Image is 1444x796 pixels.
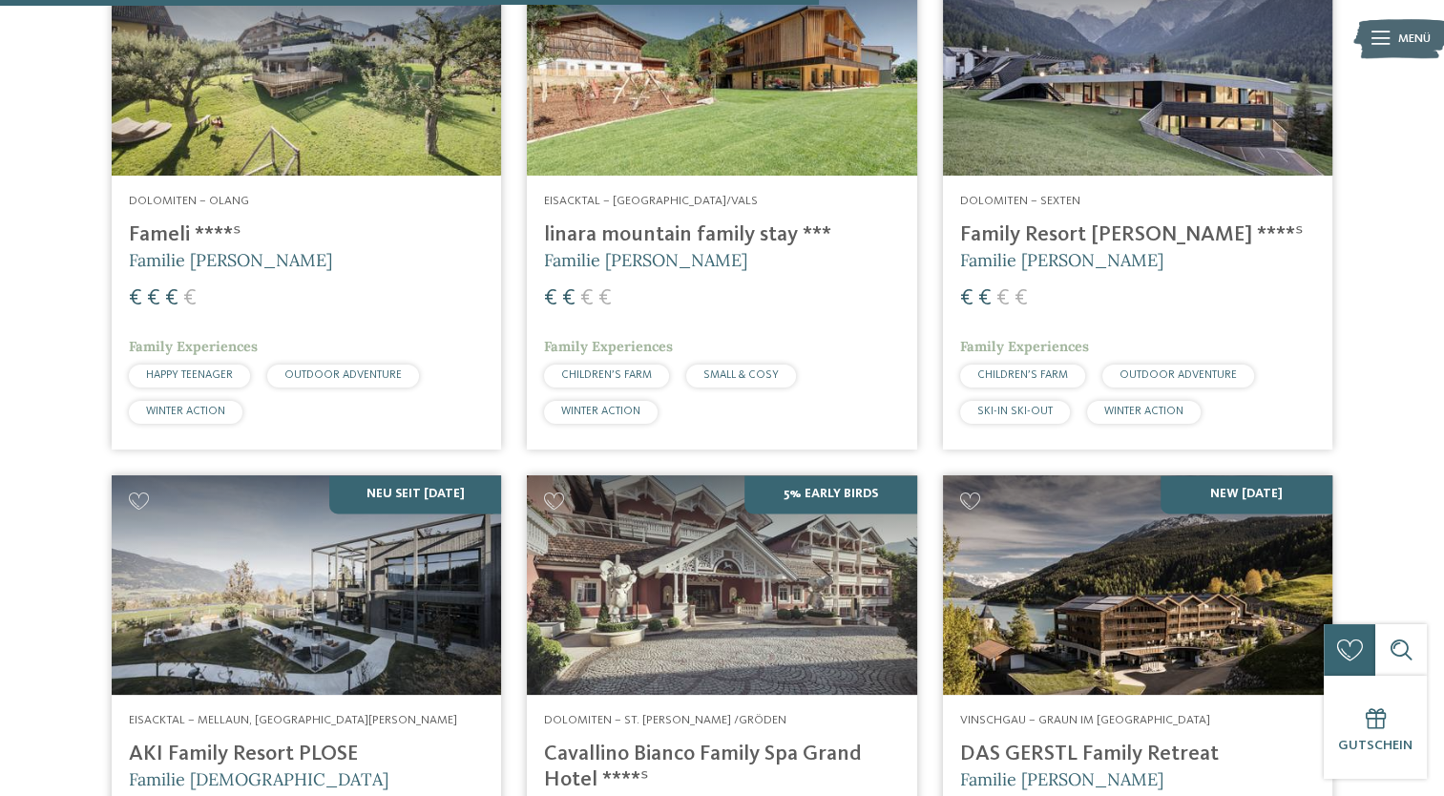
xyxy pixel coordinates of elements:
[146,406,225,417] span: WINTER ACTION
[960,714,1210,726] span: Vinschgau – Graun im [GEOGRAPHIC_DATA]
[960,222,1315,248] h4: Family Resort [PERSON_NAME] ****ˢ
[284,369,402,381] span: OUTDOOR ADVENTURE
[960,768,1163,790] span: Familie [PERSON_NAME]
[1015,287,1028,310] span: €
[561,406,640,417] span: WINTER ACTION
[544,287,557,310] span: €
[1324,676,1427,779] a: Gutschein
[1338,739,1413,752] span: Gutschein
[147,287,160,310] span: €
[943,475,1332,695] img: Familienhotels gesucht? Hier findet ihr die besten!
[978,287,992,310] span: €
[527,475,916,695] img: Family Spa Grand Hotel Cavallino Bianco ****ˢ
[544,249,747,271] span: Familie [PERSON_NAME]
[598,287,612,310] span: €
[183,287,197,310] span: €
[977,369,1068,381] span: CHILDREN’S FARM
[977,406,1053,417] span: SKI-IN SKI-OUT
[561,369,652,381] span: CHILDREN’S FARM
[1104,406,1183,417] span: WINTER ACTION
[544,338,673,355] span: Family Experiences
[544,742,899,793] h4: Cavallino Bianco Family Spa Grand Hotel ****ˢ
[165,287,178,310] span: €
[129,338,258,355] span: Family Experiences
[129,768,388,790] span: Familie [DEMOGRAPHIC_DATA]
[129,742,484,767] h4: AKI Family Resort PLOSE
[129,287,142,310] span: €
[544,195,758,207] span: Eisacktal – [GEOGRAPHIC_DATA]/Vals
[129,195,249,207] span: Dolomiten – Olang
[960,742,1315,767] h4: DAS GERSTL Family Retreat
[996,287,1010,310] span: €
[146,369,233,381] span: HAPPY TEENAGER
[960,338,1089,355] span: Family Experiences
[703,369,779,381] span: SMALL & COSY
[544,714,786,726] span: Dolomiten – St. [PERSON_NAME] /Gröden
[562,287,576,310] span: €
[129,249,332,271] span: Familie [PERSON_NAME]
[112,475,501,695] img: Familienhotels gesucht? Hier findet ihr die besten!
[1120,369,1237,381] span: OUTDOOR ADVENTURE
[960,287,973,310] span: €
[129,714,457,726] span: Eisacktal – Mellaun, [GEOGRAPHIC_DATA][PERSON_NAME]
[544,222,899,248] h4: linara mountain family stay ***
[580,287,594,310] span: €
[960,195,1080,207] span: Dolomiten – Sexten
[960,249,1163,271] span: Familie [PERSON_NAME]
